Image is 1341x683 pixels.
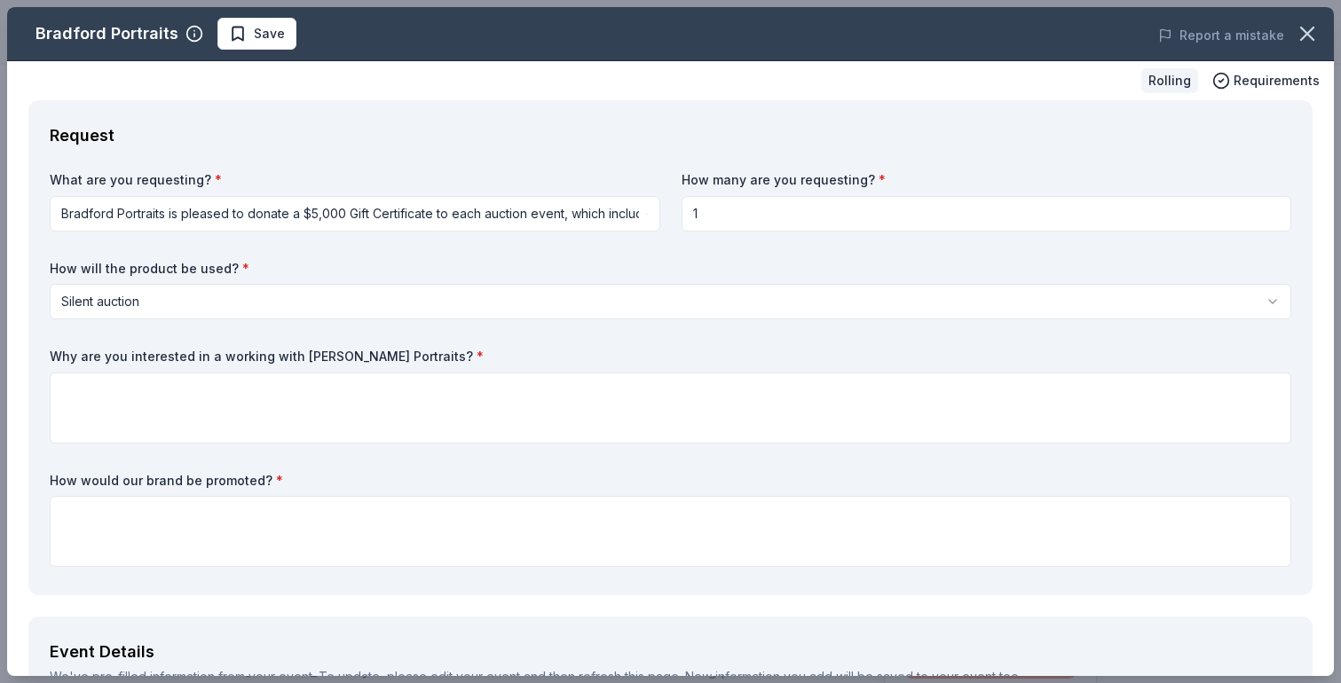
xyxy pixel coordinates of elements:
[254,23,285,44] span: Save
[50,122,1291,150] div: Request
[682,171,1292,189] label: How many are you requesting?
[35,20,178,48] div: Bradford Portraits
[217,18,296,50] button: Save
[1158,25,1284,46] button: Report a mistake
[50,472,1291,490] label: How would our brand be promoted?
[1212,70,1320,91] button: Requirements
[50,260,1291,278] label: How will the product be used?
[1141,68,1198,93] div: Rolling
[50,638,1291,666] div: Event Details
[1234,70,1320,91] span: Requirements
[50,171,660,189] label: What are you requesting?
[50,348,1291,365] label: Why are you interested in a working with [PERSON_NAME] Portraits?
